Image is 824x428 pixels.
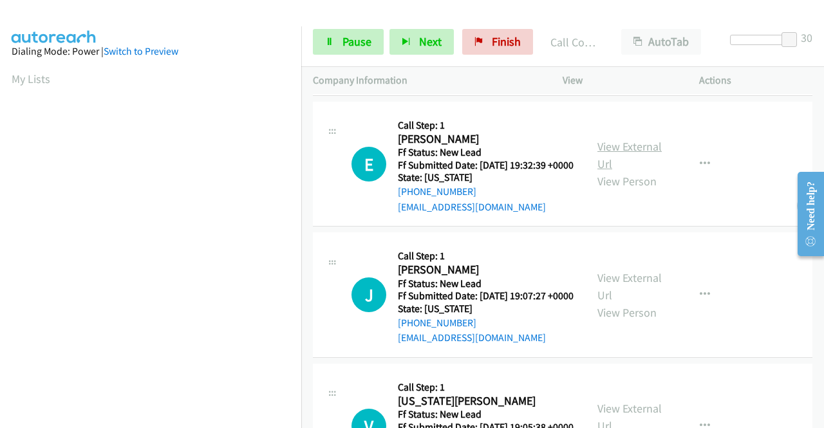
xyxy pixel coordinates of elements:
[389,29,454,55] button: Next
[313,29,384,55] a: Pause
[492,34,521,49] span: Finish
[398,331,546,344] a: [EMAIL_ADDRESS][DOMAIN_NAME]
[597,174,657,189] a: View Person
[398,302,574,315] h5: State: [US_STATE]
[801,29,812,46] div: 30
[398,201,546,213] a: [EMAIL_ADDRESS][DOMAIN_NAME]
[398,290,574,302] h5: Ff Submitted Date: [DATE] 19:07:27 +0000
[398,408,574,421] h5: Ff Status: New Lead
[398,263,574,277] h2: [PERSON_NAME]
[398,132,574,147] h2: [PERSON_NAME]
[550,33,598,51] p: Call Completed
[398,146,574,159] h5: Ff Status: New Lead
[699,73,812,88] p: Actions
[398,317,476,329] a: [PHONE_NUMBER]
[398,277,574,290] h5: Ff Status: New Lead
[398,159,574,172] h5: Ff Submitted Date: [DATE] 19:32:39 +0000
[787,163,824,265] iframe: Resource Center
[351,147,386,181] div: The call is yet to be attempted
[12,44,290,59] div: Dialing Mode: Power |
[342,34,371,49] span: Pause
[563,73,676,88] p: View
[313,73,539,88] p: Company Information
[398,381,574,394] h5: Call Step: 1
[351,277,386,312] h1: J
[398,119,574,132] h5: Call Step: 1
[419,34,442,49] span: Next
[398,394,574,409] h2: [US_STATE][PERSON_NAME]
[12,71,50,86] a: My Lists
[398,250,574,263] h5: Call Step: 1
[597,139,662,171] a: View External Url
[351,147,386,181] h1: E
[462,29,533,55] a: Finish
[398,185,476,198] a: [PHONE_NUMBER]
[621,29,701,55] button: AutoTab
[597,305,657,320] a: View Person
[104,45,178,57] a: Switch to Preview
[597,270,662,302] a: View External Url
[351,277,386,312] div: The call is yet to be attempted
[398,171,574,184] h5: State: [US_STATE]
